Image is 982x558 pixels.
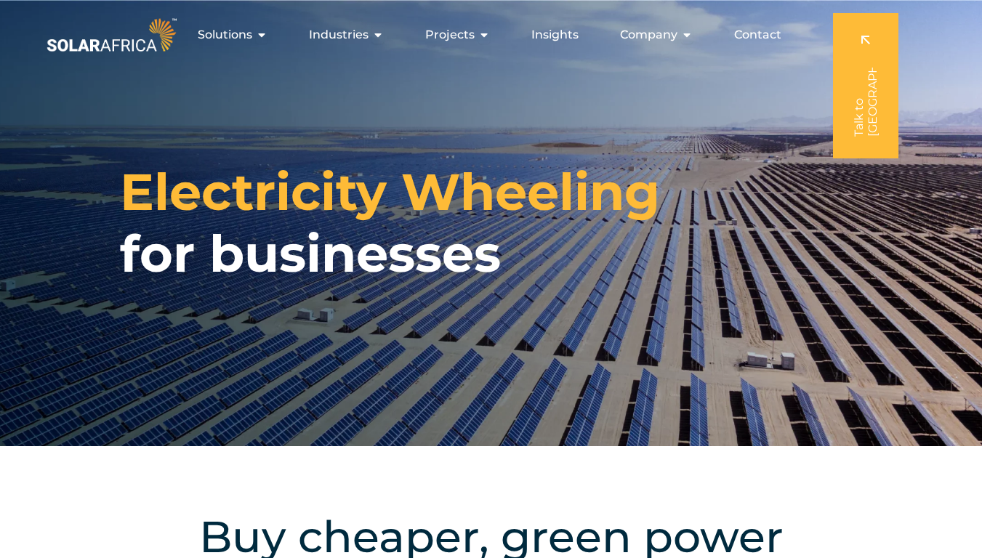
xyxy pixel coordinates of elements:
[309,26,369,44] span: Industries
[180,20,793,49] div: Menu Toggle
[120,161,660,223] span: Electricity Wheeling
[120,161,660,285] h1: for businesses
[180,20,793,49] nav: Menu
[425,26,475,44] span: Projects
[198,26,252,44] span: Solutions
[620,26,677,44] span: Company
[531,26,579,44] a: Insights
[734,26,781,44] a: Contact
